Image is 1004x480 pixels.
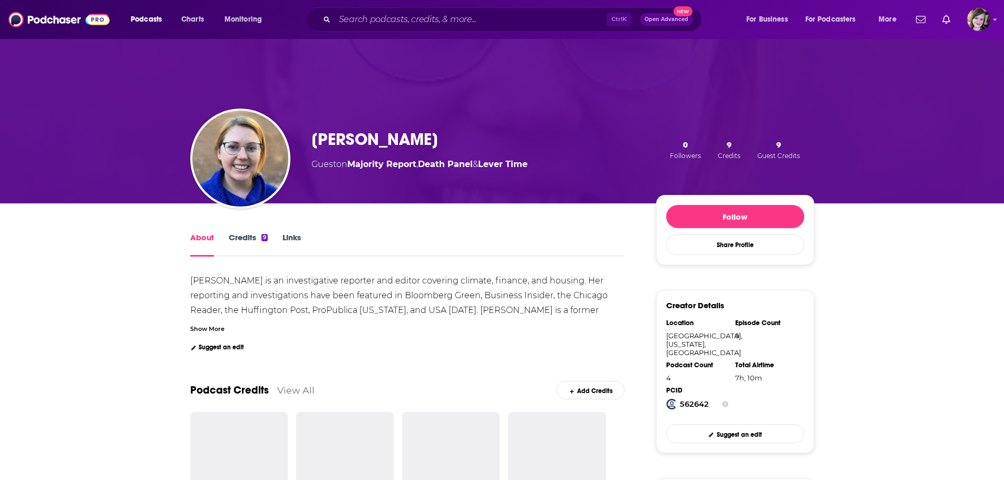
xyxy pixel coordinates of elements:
[190,276,610,330] div: [PERSON_NAME] is an investigative reporter and editor covering climate, finance, and housing. Her...
[670,152,701,160] span: Followers
[123,11,176,28] button: open menu
[938,11,954,28] a: Show notifications dropdown
[478,159,528,169] a: Lever Time
[607,13,631,26] span: Ctrl K
[347,159,416,169] a: Majority Report
[666,234,804,255] button: Share Profile
[754,139,803,160] button: 9Guest Credits
[715,139,744,160] button: 9Credits
[190,384,269,397] a: Podcast Credits
[311,129,438,150] h1: [PERSON_NAME]
[666,361,728,369] div: Podcast Count
[666,399,677,409] img: Podchaser Creator ID logo
[225,12,262,27] span: Monitoring
[645,17,688,22] span: Open Advanced
[967,8,990,31] span: Logged in as IAmMBlankenship
[418,159,473,169] a: Death Panel
[666,331,728,357] div: [GEOGRAPHIC_DATA], [US_STATE], [GEOGRAPHIC_DATA]
[336,159,416,169] span: on
[666,386,728,395] div: PCID
[718,152,740,160] span: Credits
[871,11,910,28] button: open menu
[229,232,268,257] a: Credits9
[666,374,728,382] div: 4
[735,331,797,340] div: 9
[757,152,800,160] span: Guest Credits
[473,159,478,169] span: &
[798,11,871,28] button: open menu
[739,11,801,28] button: open menu
[683,140,688,150] span: 0
[912,11,930,28] a: Show notifications dropdown
[735,319,797,327] div: Episode Count
[680,399,709,409] strong: 562642
[722,399,728,409] button: Show Info
[174,11,210,28] a: Charts
[735,374,762,382] span: 7 hours, 10 minutes, 59 seconds
[416,159,418,169] span: ,
[190,344,245,351] a: Suggest an edit
[746,12,788,27] span: For Business
[727,140,732,150] span: 9
[666,424,804,443] a: Suggest an edit
[190,232,214,257] a: About
[8,9,110,30] img: Podchaser - Follow, Share and Rate Podcasts
[666,319,728,327] div: Location
[967,8,990,31] button: Show profile menu
[192,111,288,207] img: Rebecca Burns
[557,381,625,399] a: Add Credits
[967,8,990,31] img: User Profile
[666,300,724,310] h3: Creator Details
[667,139,704,160] button: 0Followers
[674,6,693,16] span: New
[776,140,781,150] span: 9
[217,11,276,28] button: open menu
[311,159,336,169] span: Guest
[335,11,607,28] input: Search podcasts, credits, & more...
[666,205,804,228] button: Follow
[735,361,797,369] div: Total Airtime
[282,232,301,257] a: Links
[640,13,693,26] button: Open AdvancedNew
[261,234,268,241] div: 9
[277,385,315,396] a: View All
[805,12,856,27] span: For Podcasters
[316,7,712,32] div: Search podcasts, credits, & more...
[131,12,162,27] span: Podcasts
[879,12,896,27] span: More
[181,12,204,27] span: Charts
